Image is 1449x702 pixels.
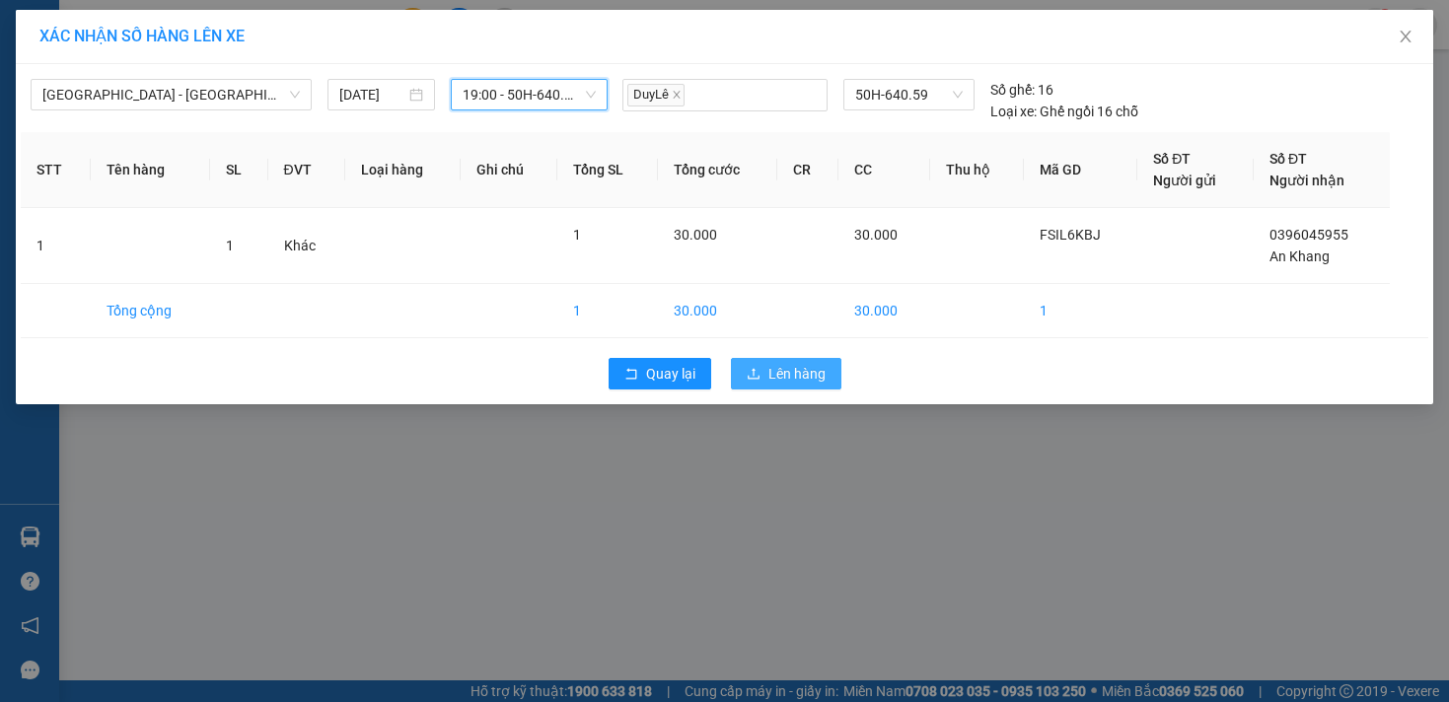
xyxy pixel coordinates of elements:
td: Tổng cộng [91,284,209,338]
th: Tổng cước [658,132,778,208]
span: rollback [624,367,638,383]
span: Sài Gòn - Lộc Ninh [42,80,300,109]
th: Tổng SL [557,132,658,208]
th: Mã GD [1024,132,1137,208]
span: 1 [573,227,581,243]
span: FSIL6KBJ [1040,227,1101,243]
div: Ghế ngồi 16 chỗ [990,101,1138,122]
button: uploadLên hàng [731,358,841,389]
th: STT [21,132,91,208]
span: 30.000 [674,227,717,243]
span: XÁC NHẬN SỐ HÀNG LÊN XE [39,27,245,45]
span: close [672,90,682,100]
td: 1 [21,208,91,284]
th: ĐVT [268,132,346,208]
input: 14/08/2025 [339,84,405,105]
span: Số ĐT [1269,151,1307,167]
span: 30.000 [854,227,898,243]
th: CR [777,132,837,208]
td: 30.000 [658,284,778,338]
span: Người gửi [1153,173,1216,188]
div: 16 [990,79,1053,101]
span: 50H-640.59 [855,80,963,109]
span: Số ghế: [990,79,1035,101]
td: 30.000 [838,284,930,338]
span: DuyLê [627,84,685,106]
span: 0396045955 [1269,227,1348,243]
span: Người nhận [1269,173,1344,188]
span: Lên hàng [768,363,826,385]
td: Khác [268,208,346,284]
th: Loại hàng [345,132,461,208]
td: 1 [557,284,658,338]
th: SL [210,132,268,208]
span: An Khang [1269,248,1330,264]
th: Thu hộ [930,132,1024,208]
button: Close [1378,10,1433,65]
th: CC [838,132,930,208]
span: Số ĐT [1153,151,1191,167]
th: Tên hàng [91,132,209,208]
span: close [1398,29,1413,44]
button: rollbackQuay lại [609,358,711,389]
td: 1 [1024,284,1137,338]
span: Loại xe: [990,101,1037,122]
span: upload [747,367,761,383]
th: Ghi chú [461,132,557,208]
span: 19:00 - 50H-640.59 [463,80,596,109]
span: 1 [226,238,234,253]
span: Quay lại [646,363,695,385]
